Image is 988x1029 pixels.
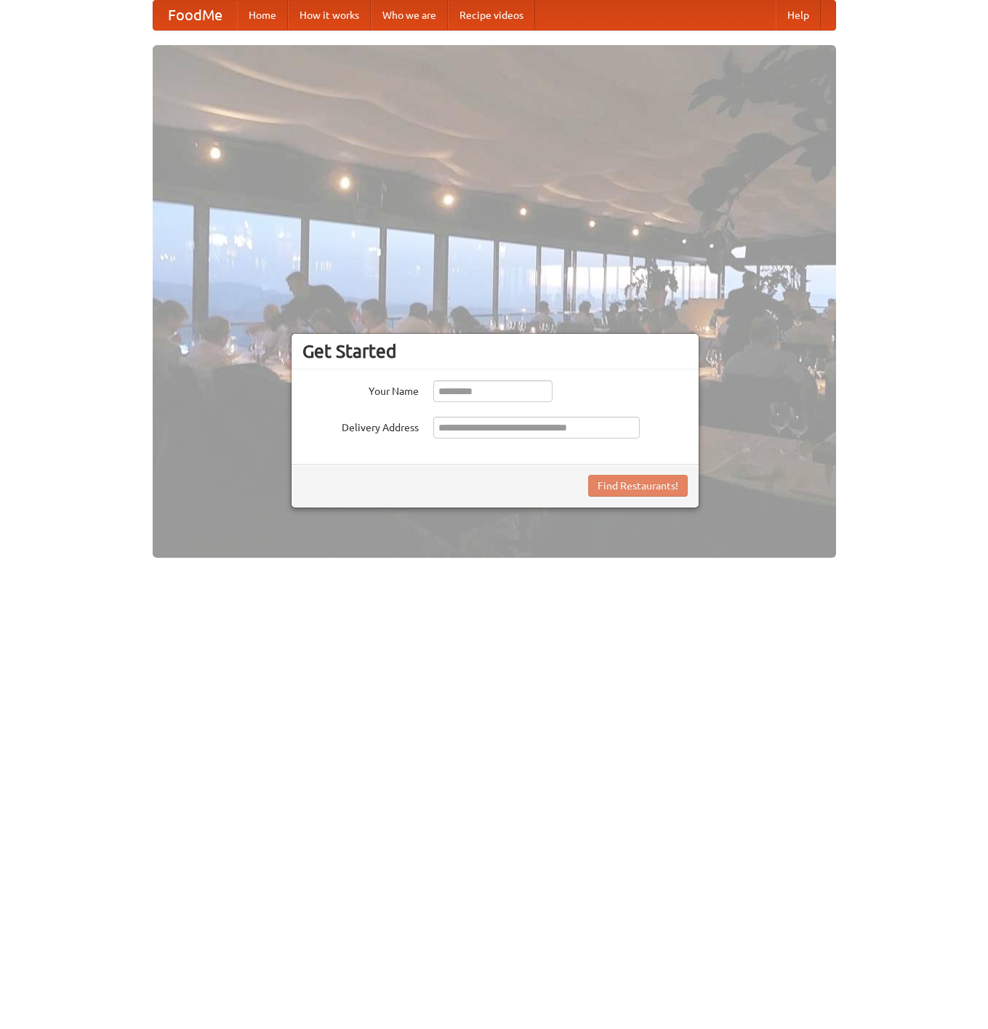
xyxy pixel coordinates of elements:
[288,1,371,30] a: How it works
[776,1,821,30] a: Help
[237,1,288,30] a: Home
[153,1,237,30] a: FoodMe
[588,475,688,497] button: Find Restaurants!
[302,340,688,362] h3: Get Started
[371,1,448,30] a: Who we are
[448,1,535,30] a: Recipe videos
[302,380,419,399] label: Your Name
[302,417,419,435] label: Delivery Address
